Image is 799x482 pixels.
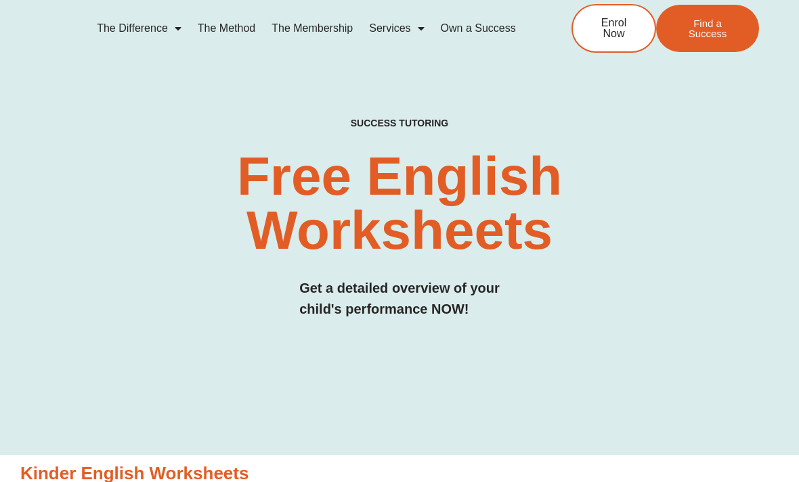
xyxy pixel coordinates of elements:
[593,18,634,39] span: Enrol Now
[361,13,432,44] a: Services
[89,13,190,44] a: The Difference
[433,13,524,44] a: Own a Success
[190,13,263,44] a: The Method
[163,149,637,258] h2: Free English Worksheets​
[656,5,759,52] a: Find a Success
[571,4,656,53] a: Enrol Now
[676,18,739,39] span: Find a Success
[263,13,361,44] a: The Membership
[89,13,530,44] nav: Menu
[293,118,506,129] h4: SUCCESS TUTORING​
[299,278,500,320] h3: Get a detailed overview of your child's performance NOW!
